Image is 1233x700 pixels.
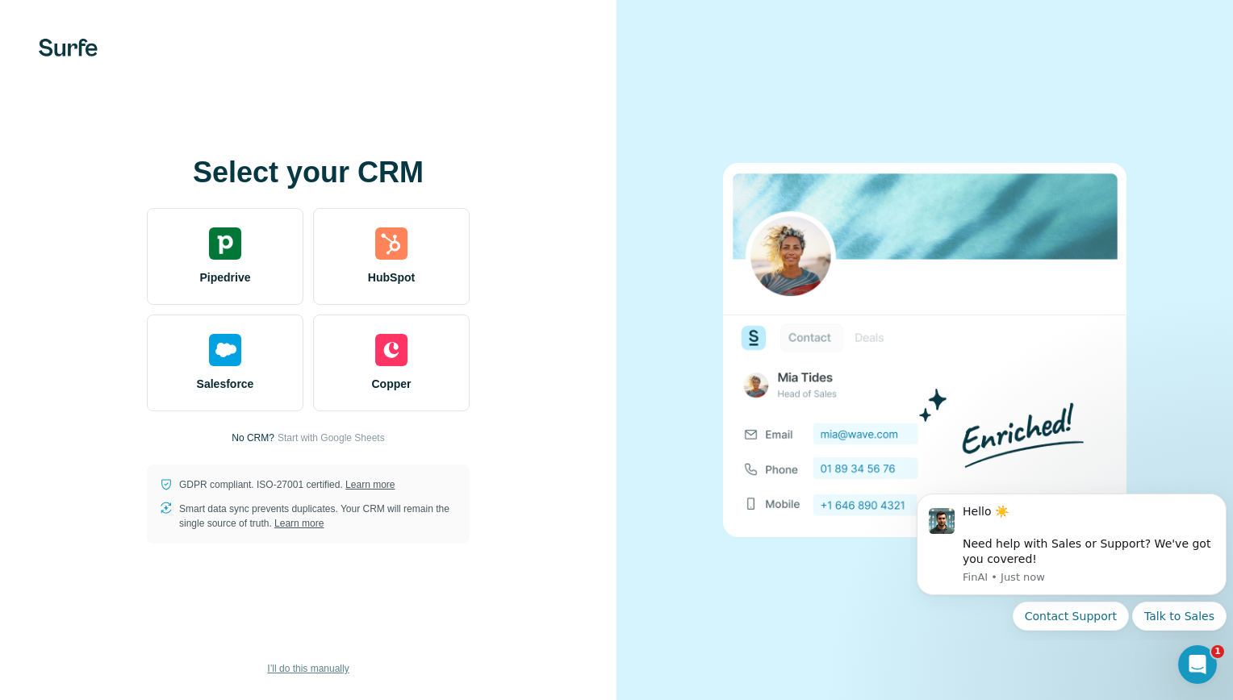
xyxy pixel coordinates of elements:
a: Learn more [345,479,395,490]
img: salesforce's logo [209,334,241,366]
img: pipedrive's logo [209,227,241,260]
img: Surfe's logo [39,39,98,56]
iframe: Intercom live chat [1178,645,1217,684]
iframe: Intercom notifications message [910,481,1233,640]
img: copper's logo [375,334,408,366]
h1: Select your CRM [147,156,470,189]
span: Copper [372,376,412,392]
span: 1 [1211,645,1224,658]
p: GDPR compliant. ISO-27001 certified. [179,477,395,492]
p: Smart data sync prevents duplicates. Your CRM will remain the single source of truth. [179,502,457,531]
button: I’ll do this manually [256,656,360,681]
button: Start with Google Sheets [278,431,385,445]
span: I’ll do this manually [267,661,349,676]
img: none image [723,163,1126,536]
span: Salesforce [197,376,254,392]
span: HubSpot [368,269,415,285]
a: Learn more [274,518,324,529]
img: hubspot's logo [375,227,408,260]
p: No CRM? [232,431,274,445]
span: Pipedrive [199,269,250,285]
